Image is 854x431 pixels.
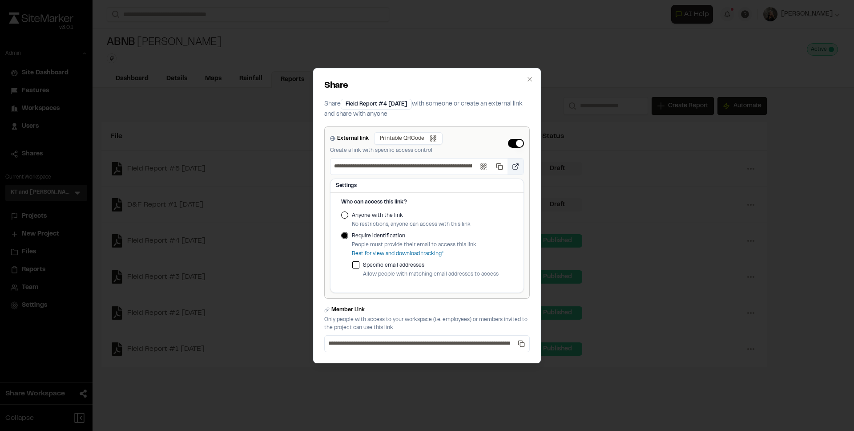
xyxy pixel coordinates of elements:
p: Create a link with specific access control [330,146,443,155]
button: Printable QRCode [374,132,443,145]
p: Only people with access to your workspace (i.e. employees) or members invited to the project can ... [324,316,530,332]
label: Require identification [352,232,476,240]
h2: Share [324,79,530,93]
label: Member Link [331,306,365,314]
p: Share with someone or create an external link and share with anyone [324,99,530,119]
h4: Who can access this link? [341,198,513,206]
p: People must provide their email to access this link [352,241,476,249]
h3: Settings [336,182,518,190]
div: Field Report #4 [DATE] [341,99,412,110]
label: Anyone with the link [352,211,471,220]
p: No restrictions, anyone can access with this link [352,220,471,228]
label: Specific email addresses [363,261,513,269]
p: Best for view and download tracking* [352,250,476,258]
p: Allow people with matching email addresses to access [363,270,513,278]
label: External link [337,134,369,142]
